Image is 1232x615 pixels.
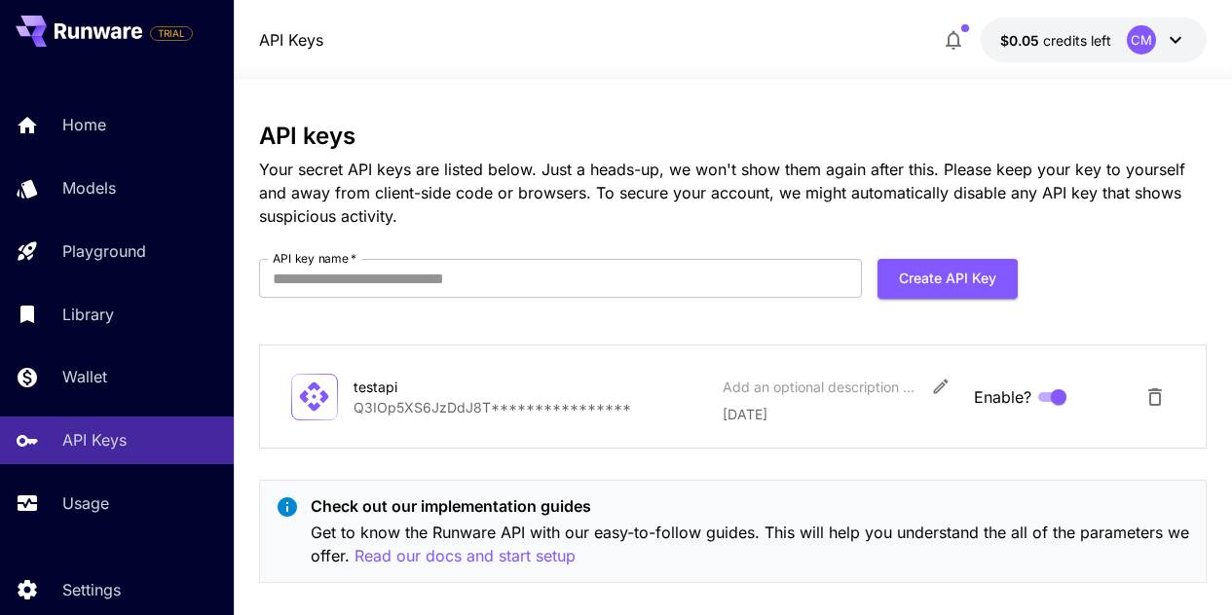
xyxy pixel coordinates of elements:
span: $0.05 [1000,32,1043,49]
p: Usage [62,491,109,515]
p: [DATE] [723,404,959,424]
button: Create API Key [877,259,1018,299]
p: Home [62,113,106,136]
h3: API keys [259,123,1208,150]
span: TRIAL [151,26,192,41]
div: testapi [354,377,548,397]
p: Wallet [62,365,107,388]
button: $0.05CM [981,18,1207,62]
div: Add an optional description or comment [723,377,917,397]
p: Check out our implementation guides [311,494,1191,518]
p: Models [62,176,116,199]
button: Edit [923,369,958,404]
a: API Keys [259,28,323,52]
button: Read our docs and start setup [355,544,576,568]
label: API key name [273,250,356,267]
p: Your secret API keys are listed below. Just a heads-up, we won't show them again after this. Plea... [259,158,1208,228]
div: CM [1127,25,1156,54]
p: Settings [62,578,121,601]
span: Enable? [974,385,1031,409]
p: Library [62,303,114,326]
span: credits left [1043,32,1111,49]
span: Add your payment card to enable full platform functionality. [150,21,193,45]
p: Get to know the Runware API with our easy-to-follow guides. This will help you understand the all... [311,521,1191,568]
div: $0.05 [1000,30,1111,51]
button: Delete API Key [1136,378,1175,416]
p: Playground [62,239,146,263]
p: API Keys [62,428,127,452]
nav: breadcrumb [259,28,323,52]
